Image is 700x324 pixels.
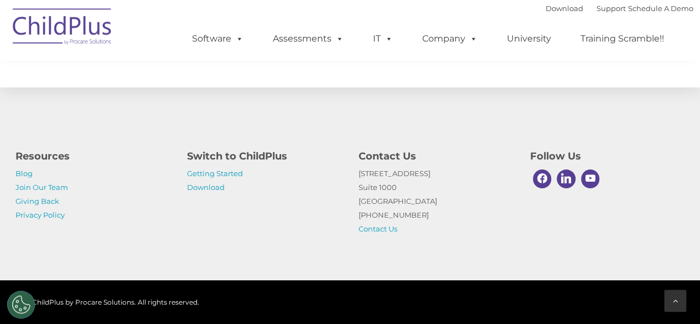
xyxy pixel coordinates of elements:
a: Software [181,28,255,50]
a: Support [597,4,626,13]
a: Join Our Team [15,183,68,192]
button: Cookies Settings [7,291,35,318]
a: Company [411,28,489,50]
h4: Switch to ChildPlus [187,148,342,164]
a: Giving Back [15,197,59,205]
p: [STREET_ADDRESS] Suite 1000 [GEOGRAPHIC_DATA] [PHONE_NUMBER] [359,167,514,236]
a: IT [362,28,404,50]
span: © 2025 ChildPlus by Procare Solutions. All rights reserved. [7,298,199,306]
h4: Resources [15,148,170,164]
span: Last name [154,73,188,81]
a: Getting Started [187,169,243,178]
a: Download [187,183,225,192]
a: Privacy Policy [15,210,65,219]
a: Facebook [530,167,554,191]
a: Contact Us [359,224,397,233]
span: Phone number [154,119,201,127]
img: ChildPlus by Procare Solutions [7,1,118,56]
a: Training Scramble!! [569,28,675,50]
h4: Follow Us [530,148,685,164]
a: Blog [15,169,33,178]
h4: Contact Us [359,148,514,164]
a: University [496,28,562,50]
a: Download [546,4,583,13]
font: | [546,4,693,13]
a: Linkedin [554,167,578,191]
a: Assessments [262,28,355,50]
a: Schedule A Demo [628,4,693,13]
a: Youtube [578,167,603,191]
